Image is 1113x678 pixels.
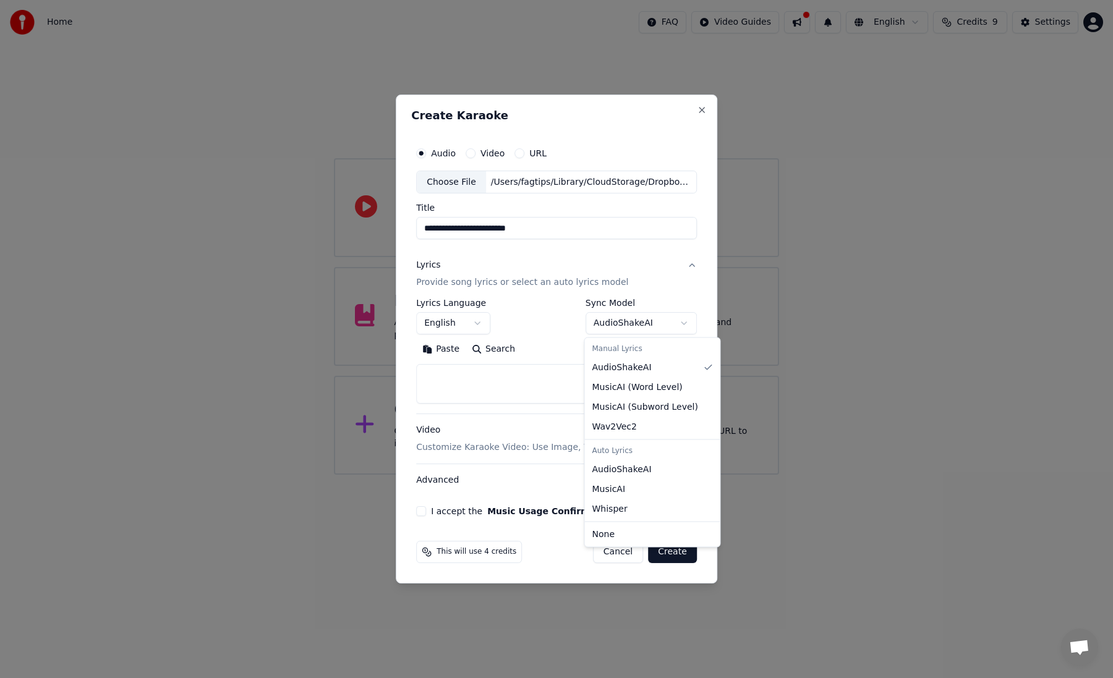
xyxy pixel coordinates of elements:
[592,381,683,393] span: MusicAI ( Word Level )
[592,420,637,433] span: Wav2Vec2
[592,400,698,413] span: MusicAI ( Subword Level )
[592,528,615,540] span: None
[592,483,626,495] span: MusicAI
[587,442,718,459] div: Auto Lyrics
[587,341,718,358] div: Manual Lyrics
[592,361,652,373] span: AudioShakeAI
[592,463,652,475] span: AudioShakeAI
[592,502,628,515] span: Whisper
